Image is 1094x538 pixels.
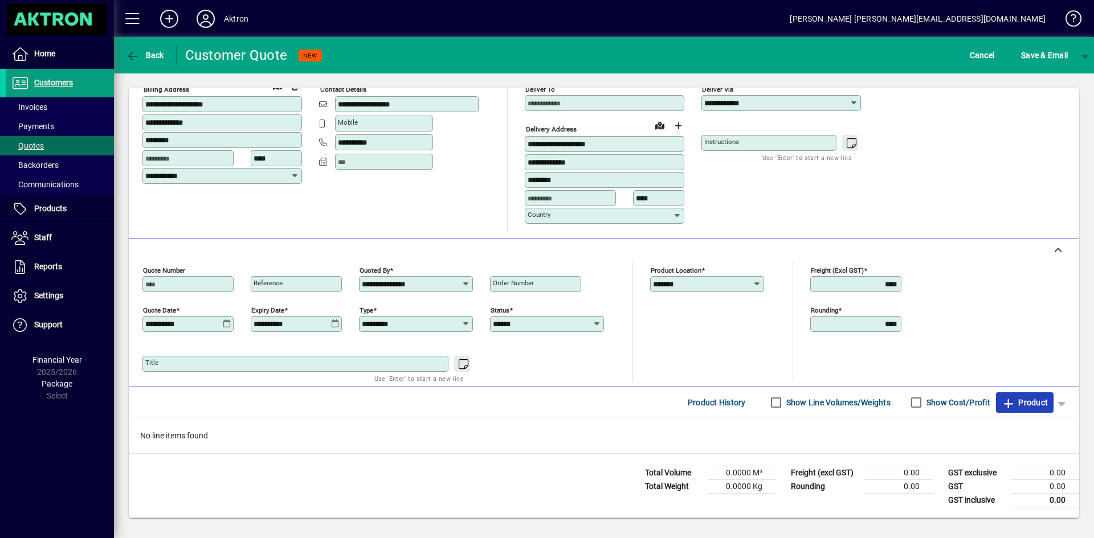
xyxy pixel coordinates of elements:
mat-label: Status [491,306,509,314]
button: Choose address [669,117,687,135]
button: Cancel [967,45,998,65]
span: Package [42,379,72,388]
td: GST exclusive [942,466,1011,479]
mat-label: Mobile [338,118,358,126]
a: Invoices [6,97,114,117]
div: [PERSON_NAME] [PERSON_NAME][EMAIL_ADDRESS][DOMAIN_NAME] [790,10,1046,28]
span: Customers [34,78,73,87]
span: Staff [34,233,52,242]
a: Communications [6,175,114,194]
a: Payments [6,117,114,136]
button: Product [996,392,1054,413]
mat-label: Order number [493,279,534,287]
mat-hint: Use 'Enter' to start a new line [374,372,464,385]
app-page-header-button: Back [114,45,177,65]
mat-label: Country [528,211,550,219]
button: Copy to Delivery address [287,77,305,95]
span: Cancel [970,46,995,64]
button: Back [123,45,167,65]
a: Home [6,40,114,68]
mat-label: Instructions [704,138,739,146]
mat-label: Type [360,306,373,314]
mat-label: Freight (excl GST) [811,266,864,274]
td: Rounding [785,479,865,493]
div: Aktron [224,10,248,28]
span: Settings [34,291,63,300]
mat-label: Rounding [811,306,838,314]
span: Home [34,49,55,58]
td: Total Volume [639,466,708,479]
mat-label: Product location [651,266,701,274]
span: NEW [303,52,317,59]
td: GST inclusive [942,493,1011,507]
span: Financial Year [32,355,82,364]
mat-label: Quote date [143,306,176,314]
td: Total Weight [639,479,708,493]
span: Product [1002,393,1048,412]
span: Payments [11,122,54,131]
td: 0.00 [1011,493,1079,507]
div: No line items found [129,418,1079,453]
button: Product History [683,392,750,413]
mat-hint: Use 'Enter' to start a new line [762,151,852,164]
button: Profile [187,9,224,29]
a: Settings [6,282,114,310]
mat-label: Title [145,359,158,367]
mat-label: Deliver via [702,85,733,93]
span: Backorders [11,161,59,170]
div: Customer Quote [185,46,288,64]
td: 0.00 [1011,466,1079,479]
td: 0.00 [865,479,933,493]
td: GST [942,479,1011,493]
a: Backorders [6,155,114,175]
td: 0.0000 Kg [708,479,776,493]
a: View on map [651,116,669,134]
a: Knowledge Base [1057,2,1080,39]
span: Quotes [11,141,44,150]
a: Quotes [6,136,114,155]
mat-label: Expiry date [251,306,284,314]
span: Products [34,204,67,213]
span: ave & Email [1021,46,1068,64]
span: Reports [34,262,62,271]
td: 0.00 [1011,479,1079,493]
td: 0.00 [865,466,933,479]
span: Communications [11,180,79,189]
a: Reports [6,253,114,281]
a: Staff [6,224,114,252]
td: 0.0000 M³ [708,466,776,479]
a: Products [6,195,114,223]
button: Add [151,9,187,29]
a: View on map [268,76,287,95]
mat-label: Quoted by [360,266,390,274]
td: Freight (excl GST) [785,466,865,479]
span: Invoices [11,102,47,112]
mat-label: Reference [254,279,283,287]
span: Support [34,320,63,329]
mat-label: Deliver To [525,85,555,93]
span: Back [126,51,164,60]
label: Show Cost/Profit [924,397,990,408]
mat-label: Quote number [143,266,185,274]
a: Support [6,311,114,339]
button: Save & Email [1015,45,1073,65]
label: Show Line Volumes/Weights [784,397,891,408]
span: Product History [688,393,746,412]
span: S [1021,51,1026,60]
